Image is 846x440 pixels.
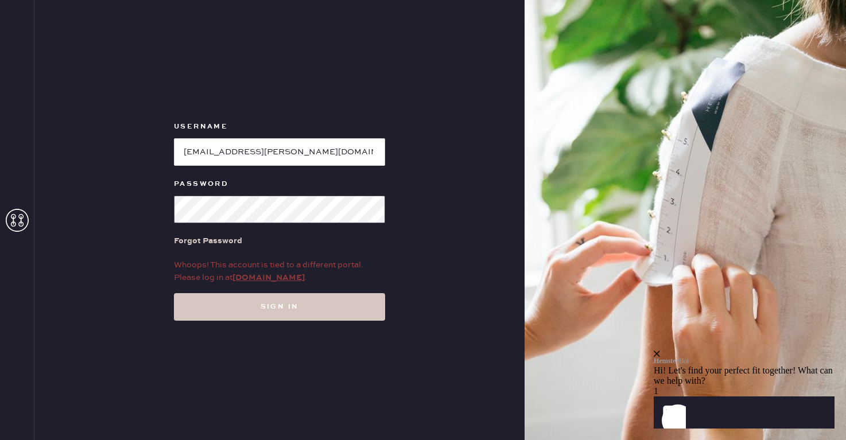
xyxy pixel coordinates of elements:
[174,177,385,191] label: Password
[232,272,305,283] a: [DOMAIN_NAME]
[174,259,385,284] div: Whoops! This account is tied to a different portal. Please log in at .
[174,138,385,166] input: e.g. john@doe.com
[174,293,385,321] button: Sign in
[174,120,385,134] label: Username
[654,281,843,438] iframe: Front Chat
[174,235,242,247] div: Forgot Password
[174,223,242,259] a: Forgot Password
